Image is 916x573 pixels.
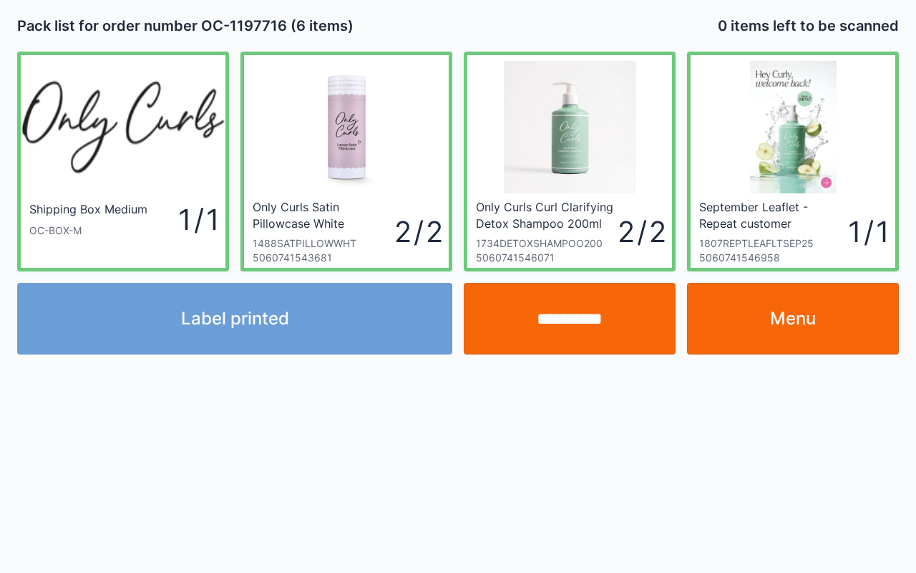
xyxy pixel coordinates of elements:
[253,199,391,231] div: Only Curls Satin Pillowcase White
[476,199,614,231] div: Only Curls Curl Clarifying Detox Shampoo 200ml
[476,251,618,265] div: 5060741546071
[17,52,229,271] a: Shipping Box MediumOC-BOX-M1 / 1
[618,211,663,252] div: 2 / 2
[394,211,440,252] div: 2 / 2
[718,16,899,36] h2: 0 items left to be scanned
[151,199,217,240] div: 1 / 1
[687,52,899,271] a: September Leaflet - Repeat customer1807REPTLEAFLTSEP2550607415469581 / 1
[253,236,394,251] div: 1488SATPILLOWWHT
[504,61,636,193] img: 1_1200x.jpg
[253,251,394,265] div: 5060741543681
[476,236,618,251] div: 1734DETOXSHAMPOO200
[17,16,452,36] h2: Pack list for order number OC-1197716 (6 items)
[29,223,151,238] div: OC-BOX-M
[21,61,225,193] img: oc_200x.webp
[750,61,837,193] img: repeat-customer-SEPT-25.png
[29,201,147,218] div: Shipping Box Medium
[240,52,452,271] a: Only Curls Satin Pillowcase White1488SATPILLOWWHT50607415436812 / 2
[848,211,887,252] div: 1 / 1
[699,236,848,251] div: 1807REPTLEAFLTSEP25
[464,52,676,271] a: Only Curls Curl Clarifying Detox Shampoo 200ml1734DETOXSHAMPOO20050607415460712 / 2
[281,61,413,193] img: SatinPillowcaseTube-White_2048x.jpg
[699,199,844,231] div: September Leaflet - Repeat customer
[687,283,899,355] a: Menu
[699,251,848,265] div: 5060741546958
